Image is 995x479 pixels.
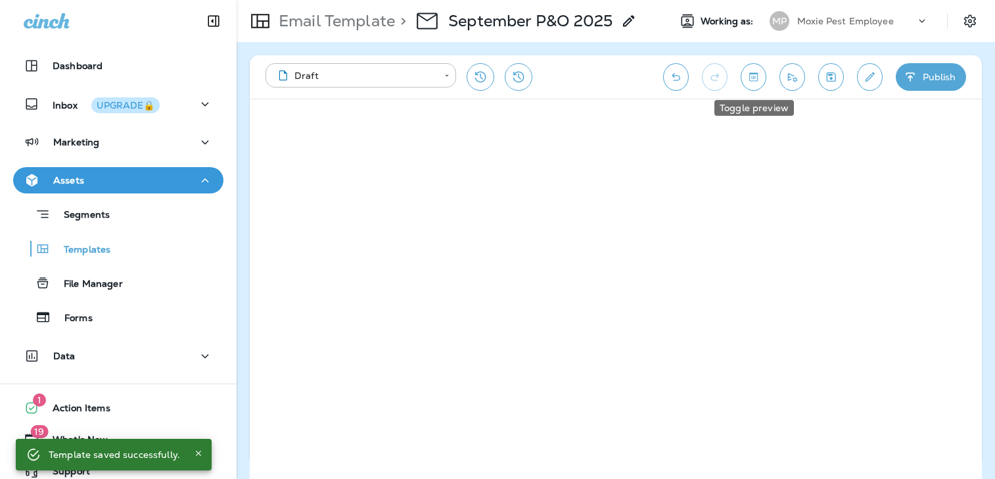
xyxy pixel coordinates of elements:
div: MP [770,11,789,31]
p: File Manager [51,278,123,291]
div: Template saved successfully. [49,443,180,466]
button: Assets [13,167,223,193]
p: Dashboard [53,61,103,71]
p: > [395,11,406,31]
p: Forms [51,313,93,325]
button: Restore from previous version [467,63,494,91]
button: UPGRADE🔒 [91,97,160,113]
div: Draft [275,69,435,82]
span: 1 [33,393,46,407]
button: Send test email [779,63,805,91]
button: Toggle preview [741,63,766,91]
span: Action Items [39,403,110,418]
span: 19 [30,425,48,438]
p: Segments [51,209,110,222]
button: Templates [13,235,223,263]
button: Undo [663,63,689,91]
button: Segments [13,200,223,228]
p: Templates [51,244,110,257]
button: File Manager [13,269,223,297]
div: Toggle preview [714,100,794,116]
span: What's New [39,434,108,450]
button: Publish [896,63,966,91]
button: Close [191,445,206,461]
p: Email Template [273,11,395,31]
button: Settings [958,9,982,33]
p: Inbox [53,97,160,111]
p: Marketing [53,137,99,147]
span: Working as: [701,16,756,27]
button: Forms [13,303,223,331]
button: Collapse Sidebar [195,8,232,34]
p: September P&O 2025 [448,11,613,31]
button: 19What's New [13,426,223,453]
button: Edit details [857,63,883,91]
button: Save [818,63,844,91]
button: 1Action Items [13,395,223,421]
button: Data [13,343,223,369]
p: Moxie Pest Employee [797,16,894,26]
p: Data [53,351,76,361]
button: InboxUPGRADE🔒 [13,91,223,117]
button: Dashboard [13,53,223,79]
p: Assets [53,175,84,186]
div: UPGRADE🔒 [97,101,154,110]
button: Marketing [13,129,223,155]
button: View Changelog [505,63,532,91]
